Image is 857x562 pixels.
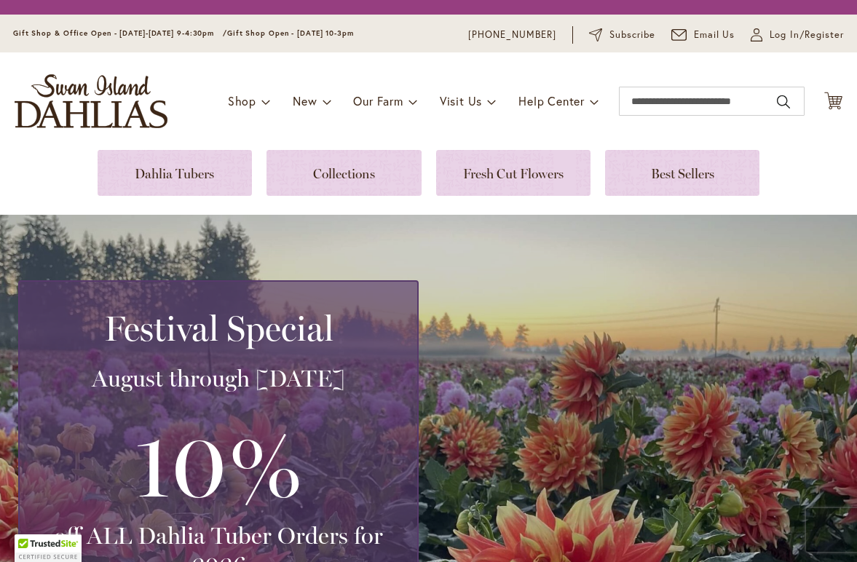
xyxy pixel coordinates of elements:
span: Log In/Register [770,28,844,42]
span: Gift Shop & Office Open - [DATE]-[DATE] 9-4:30pm / [13,28,227,38]
a: Email Us [671,28,735,42]
span: New [293,93,317,108]
span: Our Farm [353,93,403,108]
a: Log In/Register [751,28,844,42]
h3: 10% [37,408,400,521]
span: Help Center [518,93,585,108]
span: Subscribe [609,28,655,42]
span: Shop [228,93,256,108]
a: store logo [15,74,167,128]
span: Visit Us [440,93,482,108]
a: Subscribe [589,28,655,42]
a: [PHONE_NUMBER] [468,28,556,42]
h2: Festival Special [37,308,400,349]
span: Gift Shop Open - [DATE] 10-3pm [227,28,354,38]
h3: August through [DATE] [37,364,400,393]
span: Email Us [694,28,735,42]
button: Search [777,90,790,114]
